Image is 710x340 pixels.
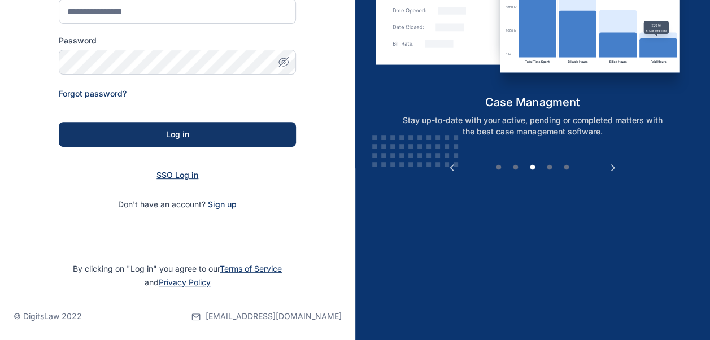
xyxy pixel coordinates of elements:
label: Password [59,35,296,46]
a: Privacy Policy [159,277,211,287]
span: and [145,277,211,287]
p: Don't have an account? [59,199,296,210]
button: 2 [510,162,521,173]
button: 1 [493,162,504,173]
a: SSO Log in [156,170,198,180]
p: By clicking on "Log in" you agree to our [14,262,342,289]
button: Previous [446,162,458,173]
button: 3 [527,162,538,173]
button: 4 [544,162,555,173]
p: © DigitsLaw 2022 [14,311,82,322]
a: Sign up [208,199,237,209]
h5: case managment [376,94,689,110]
button: Log in [59,122,296,147]
a: Forgot password? [59,89,127,98]
a: Terms of Service [220,264,282,273]
button: 5 [561,162,572,173]
div: Log in [77,129,278,140]
span: Sign up [208,199,237,210]
p: Stay up-to-date with your active, pending or completed matters with the best case management soft... [388,115,677,137]
span: [EMAIL_ADDRESS][DOMAIN_NAME] [206,311,342,322]
button: Next [607,162,618,173]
